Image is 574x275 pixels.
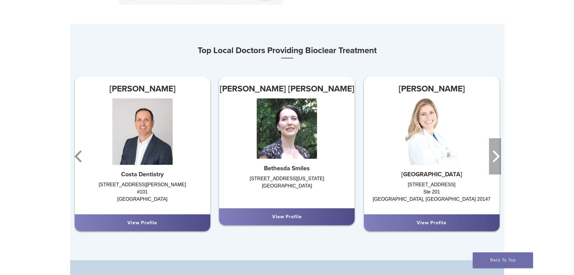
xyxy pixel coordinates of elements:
h3: [PERSON_NAME] [PERSON_NAME] [219,82,355,96]
h3: [PERSON_NAME] [75,82,210,96]
div: [STREET_ADDRESS] Ste 201 [GEOGRAPHIC_DATA], [GEOGRAPHIC_DATA] 20147 [364,181,500,208]
button: Previous [73,138,85,174]
img: Dr. Maya Bachour [405,98,458,165]
h3: Top Local Doctors Providing Bioclear Treatment [70,43,504,59]
img: Dr. Shane Costa [112,98,173,165]
a: View Profile [272,214,302,220]
strong: [GEOGRAPHIC_DATA] [401,171,462,178]
div: [STREET_ADDRESS][US_STATE] [GEOGRAPHIC_DATA] [219,175,355,202]
strong: Costa Dentistry [121,171,164,178]
div: [STREET_ADDRESS][PERSON_NAME] #101 [GEOGRAPHIC_DATA] [75,181,210,208]
a: Back To Top [473,252,533,268]
a: View Profile [417,220,447,226]
h3: [PERSON_NAME] [364,82,500,96]
a: View Profile [127,220,157,226]
button: Next [489,138,501,174]
img: Dr. Iris Hirschfeld Navabi [257,98,317,159]
strong: Bethesda Smiles [264,165,310,172]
